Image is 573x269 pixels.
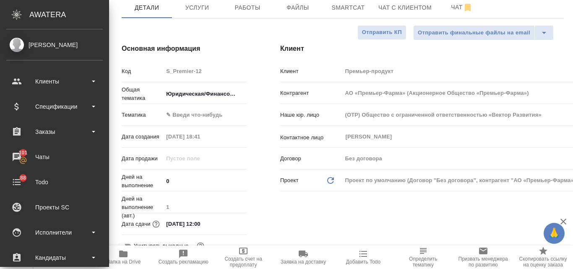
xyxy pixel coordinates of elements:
span: Отправить финальные файлы на email [418,28,530,38]
span: Услуги [177,3,217,13]
button: Создать рекламацию [154,245,214,269]
svg: Отписаться [463,3,473,13]
p: Договор [280,154,342,163]
button: 🙏 [544,223,565,244]
div: Заказы [6,125,103,138]
button: Папка на Drive [94,245,154,269]
p: Контрагент [280,89,342,97]
button: Если добавить услуги и заполнить их объемом, то дата рассчитается автоматически [151,219,161,230]
button: Определить тематику [393,245,453,269]
div: ✎ Введи что-нибудь [163,108,247,122]
input: Пустое поле [163,131,237,143]
p: Дата создания [122,133,163,141]
button: Призвать менеджера по развитию [453,245,513,269]
div: split button [413,25,554,40]
span: Smartcat [328,3,368,13]
span: Отправить КП [362,28,402,37]
p: Проект [280,176,299,185]
span: 88 [15,174,31,182]
span: Папка на Drive [106,259,141,265]
span: Добавить Todo [346,259,380,265]
p: Общая тематика [122,86,163,102]
button: Скопировать ссылку на оценку заказа [513,245,573,269]
p: Дней на выполнение [122,173,163,190]
p: Наше юр. лицо [280,111,342,119]
h4: Клиент [280,44,564,54]
button: Отправить финальные файлы на email [413,25,535,40]
span: Скопировать ссылку на оценку заказа [518,256,568,268]
p: Дата продажи [122,154,163,163]
span: 101 [14,149,33,157]
div: Спецификации [6,100,103,113]
input: Пустое поле [163,65,247,77]
div: Исполнители [6,226,103,239]
div: Проекты SC [6,201,103,214]
span: Создать счет на предоплату [219,256,268,268]
span: Чат с клиентом [378,3,432,13]
span: 🙏 [547,225,561,242]
div: Юридическая/Финансовая [163,87,247,101]
span: Создать рекламацию [159,259,208,265]
p: Дней на выполнение (авт.) [122,195,163,220]
a: Проекты SC [2,197,107,218]
button: Отправить КП [357,25,406,40]
h4: Основная информация [122,44,247,54]
p: Клиент [280,67,342,76]
div: ✎ Введи что-нибудь [166,111,237,119]
input: ✎ Введи что-нибудь [163,218,237,230]
span: Учитывать выходные [134,242,189,250]
div: Чаты [6,151,103,163]
p: Код [122,67,163,76]
button: Заявка на доставку [273,245,333,269]
span: Детали [127,3,167,13]
div: [PERSON_NAME] [6,40,103,50]
div: AWATERA [29,6,109,23]
input: Пустое поле [163,201,247,213]
span: Чат [442,2,482,13]
span: Определить тематику [398,256,448,268]
span: Призвать менеджера по развитию [458,256,508,268]
p: Тематика [122,111,163,119]
div: Todo [6,176,103,188]
button: Создать счет на предоплату [214,245,273,269]
input: Пустое поле [163,152,237,165]
button: Выбери, если сб и вс нужно считать рабочими днями для выполнения заказа. [195,240,206,251]
p: Контактное лицо [280,133,342,142]
span: Работы [227,3,268,13]
div: Клиенты [6,75,103,88]
p: Дата сдачи [122,220,151,228]
a: 88Todo [2,172,107,193]
span: Файлы [278,3,318,13]
button: Добавить Todo [333,245,393,269]
div: Кандидаты [6,251,103,264]
input: ✎ Введи что-нибудь [163,175,247,187]
a: 101Чаты [2,146,107,167]
span: Заявка на доставку [281,259,326,265]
